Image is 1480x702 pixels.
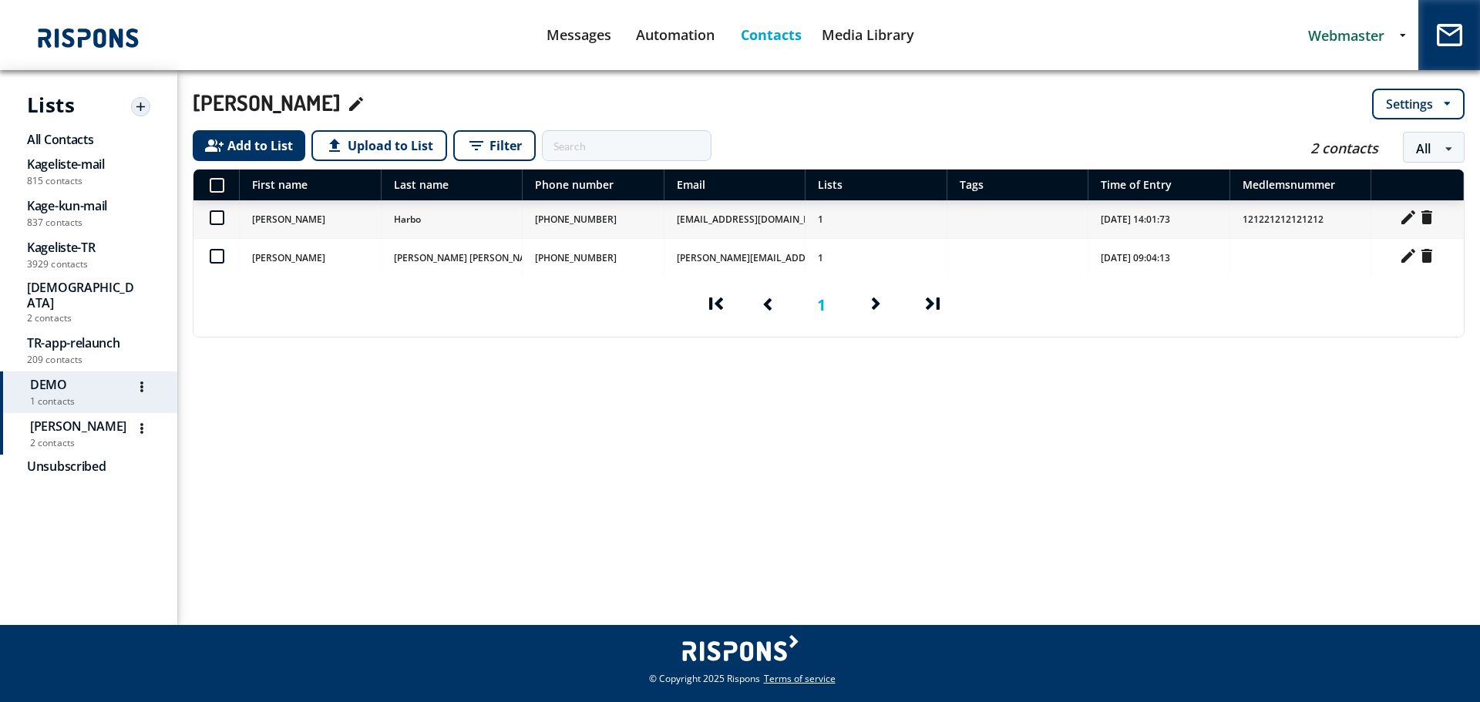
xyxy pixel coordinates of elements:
span: +4524419416 [535,212,617,227]
span: Last name [394,173,510,196]
i: group_add [205,136,224,155]
span: Tags [960,173,1076,196]
div: Harbo [394,212,421,227]
span: Bøgel Jensen [394,250,543,266]
span: Kageliste-mail [27,156,105,172]
div: [PERSON_NAME] [252,212,325,227]
span: Lists [27,97,75,116]
span: 1 contacts [30,394,150,409]
a: Terms of service [764,672,836,685]
span: 2 contacts [30,435,150,451]
span: First name [252,173,368,196]
span: Pia [252,212,325,227]
span: Kageliste-TR [27,240,95,255]
div: [PERSON_NAME][EMAIL_ADDRESS][DOMAIN_NAME] [677,250,906,266]
span: 2 contacts [27,311,150,326]
span: All Contacts [27,132,150,147]
div: [PHONE_NUMBER] [535,250,617,266]
a: 1 [817,297,826,325]
i: delete [1418,247,1436,265]
span: DEMO [30,377,67,392]
span: Phone number [535,173,651,196]
span: Email [677,173,793,196]
i: filter_list [467,136,486,155]
span: +4520284226 [535,250,617,266]
span: TR-app-relaunch [27,335,120,351]
div: [PERSON_NAME] [PERSON_NAME] [394,250,543,266]
span: 2 contacts [1310,140,1378,156]
i: mode_edit [1399,247,1418,265]
div: [PHONE_NUMBER] [535,212,617,227]
span: 209 contacts [27,352,150,368]
span: 1 [818,251,823,264]
div: [DATE] 14:01:73 [1101,212,1170,227]
span: Settings [1386,96,1433,112]
button: group_addAdd to List [193,130,305,161]
input: Search [542,130,711,161]
span: Unsubscribed [27,458,150,474]
h1: [PERSON_NAME] [193,67,341,138]
div: All [1416,143,1431,155]
i: create [347,95,365,113]
button: file_uploadUpload to List [311,130,447,161]
span: Lists [818,173,934,196]
i: mode_edit [1399,208,1418,227]
div: [EMAIL_ADDRESS][DOMAIN_NAME] [677,212,833,227]
span: jesper_boegel@hotmail.com [677,250,906,266]
span: 2024-01-04T13:27:32.731907Z [1101,212,1170,227]
a: Automation [627,15,723,55]
span: 837 contacts [27,215,150,230]
i: file_upload [325,136,344,155]
span: Medlemsnummer [1243,173,1359,196]
span: 1 [818,213,823,226]
span: phar@foa.dk [677,212,833,227]
span: [DEMOGRAPHIC_DATA] [27,280,135,311]
span: Time of Entry [1101,173,1217,196]
div: [DATE] 09:04:13 [1101,250,1170,266]
span: 3929 contacts [27,257,150,272]
span: 2022-04-26T07:09:13.138307Z [1101,250,1170,266]
span: Jesper [252,250,325,266]
span: Kage-kun-mail [27,198,107,213]
span: Webmaster [1308,26,1384,45]
span: © Copyright 2025 Rispons [649,672,760,685]
a: Media Library [819,15,916,55]
span: [PERSON_NAME] [30,418,126,434]
div: [PERSON_NAME] [252,250,325,266]
a: Messages [530,15,627,55]
div: 121221212121212 [1243,212,1324,227]
span: 815 contacts [27,173,150,189]
a: Contacts [723,15,819,55]
button: filter_listFilter [453,130,536,161]
i: delete [1418,208,1436,227]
